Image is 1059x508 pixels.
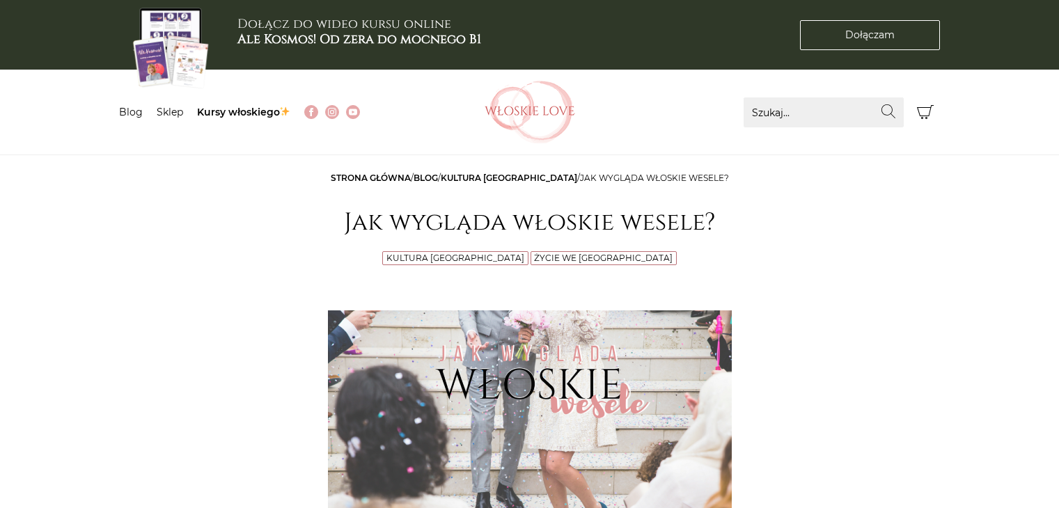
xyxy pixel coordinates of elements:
span: Dołączam [845,28,895,42]
h1: Jak wygląda włoskie wesele? [328,208,732,237]
a: Strona główna [331,173,411,183]
a: Blog [119,106,143,118]
img: Włoskielove [485,81,575,143]
span: Jak wygląda włoskie wesele? [580,173,729,183]
span: / / / [331,173,729,183]
a: Sklep [157,106,183,118]
input: Szukaj... [744,97,904,127]
button: Koszyk [911,97,941,127]
a: Kultura [GEOGRAPHIC_DATA] [441,173,577,183]
b: Ale Kosmos! Od zera do mocnego B1 [237,31,481,48]
a: Życie we [GEOGRAPHIC_DATA] [534,253,673,263]
a: Blog [414,173,438,183]
h3: Dołącz do wideo kursu online [237,17,481,47]
a: Dołączam [800,20,940,50]
a: Kultura [GEOGRAPHIC_DATA] [386,253,524,263]
img: ✨ [280,106,290,116]
a: Kursy włoskiego [197,106,291,118]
